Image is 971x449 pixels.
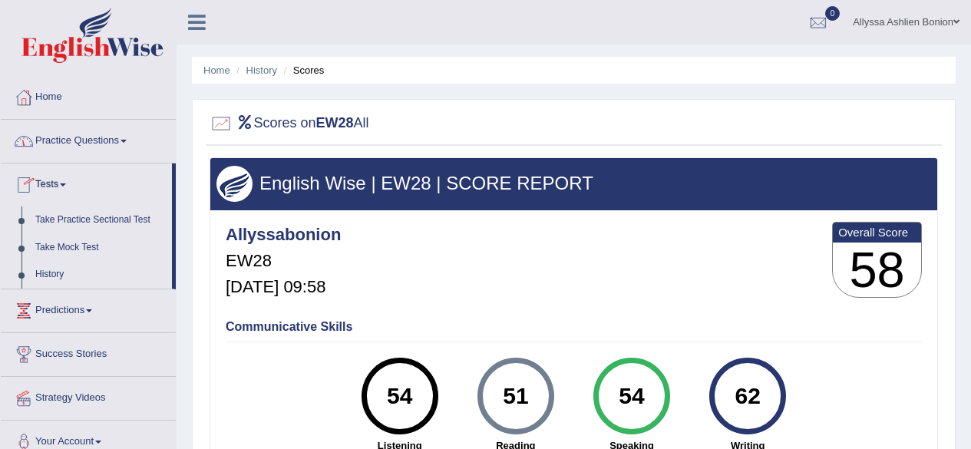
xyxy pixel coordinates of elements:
[246,64,277,76] a: History
[1,377,176,415] a: Strategy Videos
[833,243,921,298] h3: 58
[226,320,922,334] h4: Communicative Skills
[203,64,230,76] a: Home
[603,364,659,428] div: 54
[487,364,543,428] div: 51
[1,289,176,328] a: Predictions
[720,364,776,428] div: 62
[1,163,172,202] a: Tests
[372,364,428,428] div: 54
[226,252,341,270] h5: EW28
[216,166,253,202] img: wings.png
[210,112,369,135] h2: Scores on All
[825,6,841,21] span: 0
[28,234,172,262] a: Take Mock Test
[280,63,325,78] li: Scores
[1,333,176,371] a: Success Stories
[1,76,176,114] a: Home
[28,261,172,289] a: History
[316,115,354,130] b: EW28
[226,226,341,244] h4: Allyssabonion
[28,206,172,234] a: Take Practice Sectional Test
[1,120,176,158] a: Practice Questions
[838,226,916,239] b: Overall Score
[216,173,931,193] h3: English Wise | EW28 | SCORE REPORT
[226,278,341,296] h5: [DATE] 09:58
